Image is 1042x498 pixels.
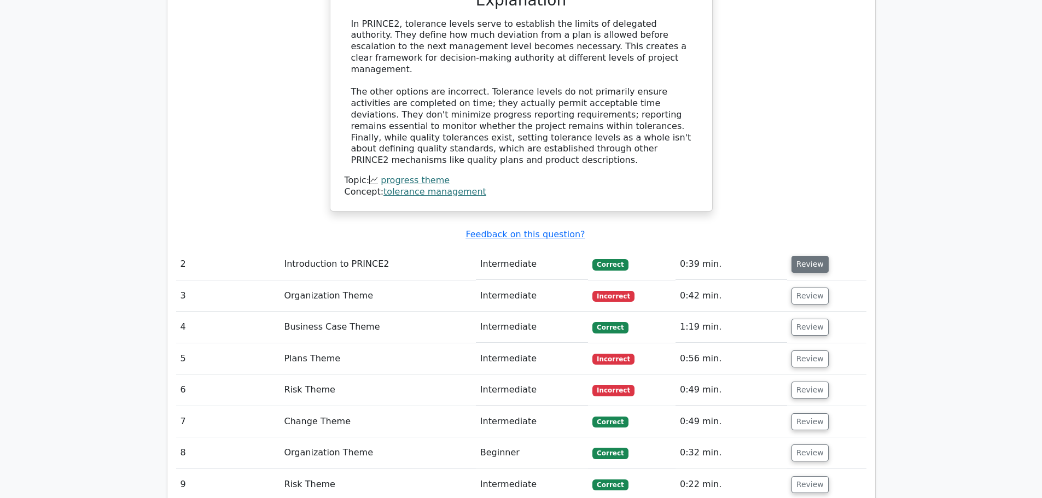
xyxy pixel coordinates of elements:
button: Review [791,256,829,273]
td: Change Theme [280,406,475,437]
td: Organization Theme [280,280,475,312]
td: 2 [176,249,280,280]
td: Intermediate [476,249,588,280]
span: Correct [592,417,628,427]
a: tolerance management [383,186,486,197]
td: Introduction to PRINCE2 [280,249,475,280]
button: Review [791,444,829,461]
td: Organization Theme [280,437,475,468]
span: Incorrect [592,354,634,365]
button: Review [791,413,829,430]
td: 0:49 min. [676,406,787,437]
button: Review [791,382,829,399]
td: Intermediate [476,343,588,374]
td: Beginner [476,437,588,468]
div: Topic: [345,175,698,186]
td: Intermediate [476,312,588,343]
td: Business Case Theme [280,312,475,343]
td: 1:19 min. [676,312,787,343]
td: Intermediate [476,406,588,437]
a: progress theme [381,175,450,185]
td: 0:32 min. [676,437,787,468]
td: 0:56 min. [676,343,787,374]
button: Review [791,288,829,304]
div: In PRINCE2, tolerance levels serve to establish the limits of delegated authority. They define ho... [351,19,691,166]
span: Incorrect [592,385,634,396]
span: Correct [592,259,628,270]
a: Feedback on this question? [465,229,585,239]
div: Concept: [345,186,698,198]
td: 0:49 min. [676,374,787,406]
span: Correct [592,448,628,459]
span: Correct [592,479,628,490]
td: 3 [176,280,280,312]
td: 0:42 min. [676,280,787,312]
button: Review [791,476,829,493]
span: Incorrect [592,291,634,302]
button: Review [791,350,829,367]
td: 7 [176,406,280,437]
td: 6 [176,374,280,406]
td: Intermediate [476,374,588,406]
button: Review [791,319,829,336]
td: Risk Theme [280,374,475,406]
td: 5 [176,343,280,374]
td: 4 [176,312,280,343]
td: 8 [176,437,280,468]
td: 0:39 min. [676,249,787,280]
td: Intermediate [476,280,588,312]
td: Plans Theme [280,343,475,374]
span: Correct [592,322,628,333]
